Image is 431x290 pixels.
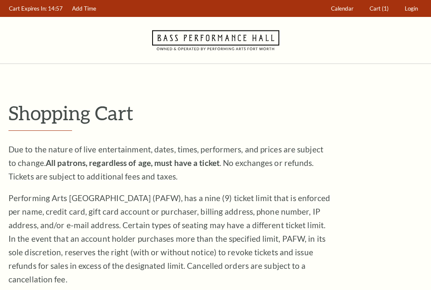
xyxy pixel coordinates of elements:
[8,191,331,286] p: Performing Arts [GEOGRAPHIC_DATA] (PAFW), has a nine (9) ticket limit that is enforced per name, ...
[405,5,418,12] span: Login
[331,5,353,12] span: Calendar
[366,0,393,17] a: Cart (1)
[46,158,220,168] strong: All patrons, regardless of age, must have a ticket
[370,5,381,12] span: Cart
[401,0,422,17] a: Login
[9,5,47,12] span: Cart Expires In:
[382,5,389,12] span: (1)
[8,144,323,181] span: Due to the nature of live entertainment, dates, times, performers, and prices are subject to chan...
[327,0,358,17] a: Calendar
[8,102,423,124] p: Shopping Cart
[68,0,100,17] a: Add Time
[48,5,63,12] span: 14:57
